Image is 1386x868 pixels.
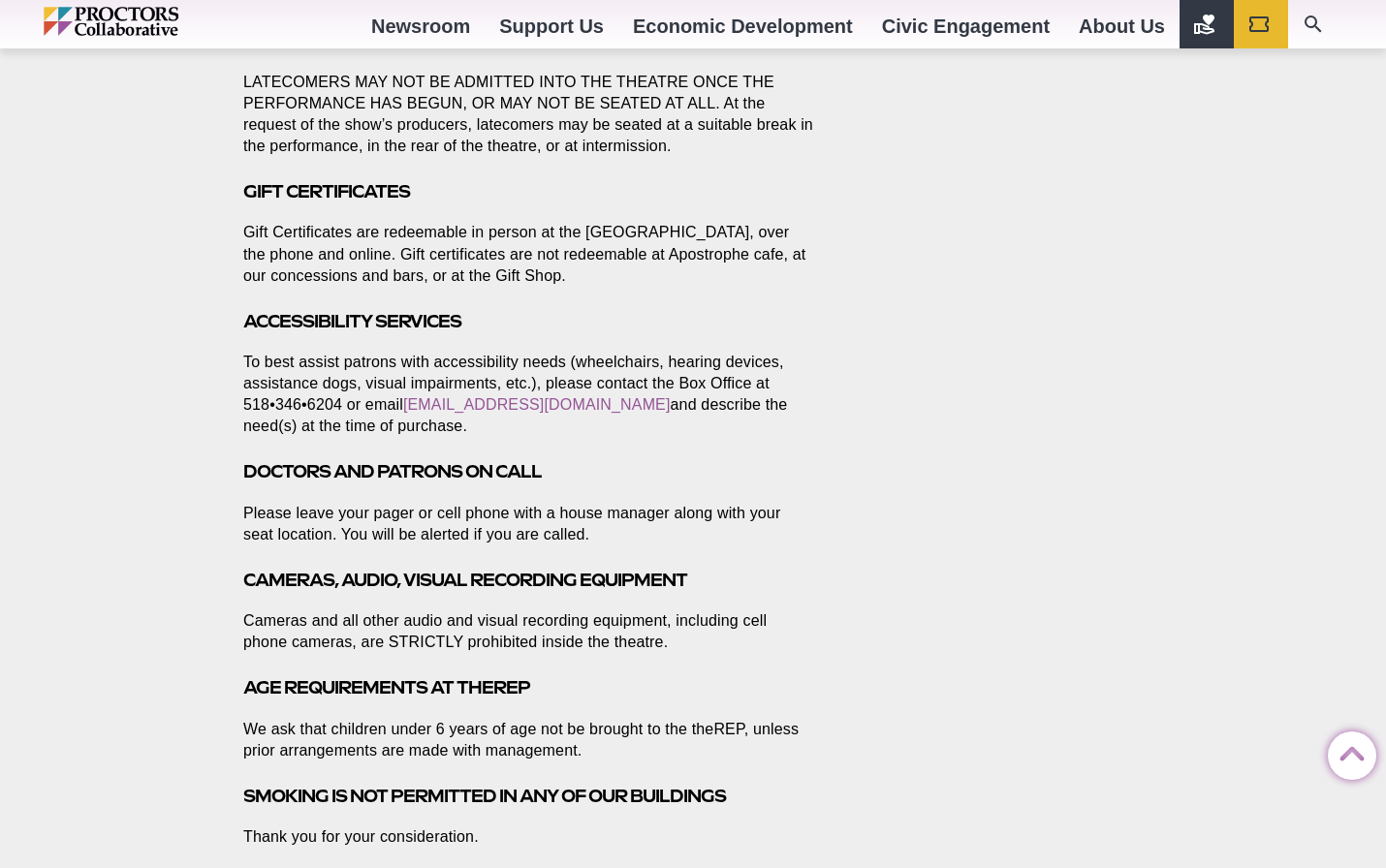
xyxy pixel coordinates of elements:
[243,310,813,332] h3: ACCESSIBILITY SERVICES
[403,396,671,413] a: [EMAIL_ADDRESS][DOMAIN_NAME]
[243,180,813,202] h3: GIFT CERTIFICATES
[243,503,813,545] p: Please leave your pager or cell phone with a house manager along with your seat location. You wil...
[243,569,813,591] h3: CAMERAS, AUDIO, VISUAL RECORDING EQUIPMENT
[243,460,813,482] h3: DOCTORS AND PATRONS ON CALL
[243,676,813,698] h3: AGE REQUIREMENTS AT theREP
[243,610,813,653] p: Cameras and all other audio and visual recording equipment, including cell phone cameras, are STR...
[243,352,813,437] p: To best assist patrons with accessibility needs (wheelchairs, hearing devices, assistance dogs, v...
[243,785,813,807] h3: SMOKING IS NOT PERMITTED IN ANY OF OUR BUILDINGS
[243,222,813,286] p: Gift Certificates are redeemable in person at the [GEOGRAPHIC_DATA], over the phone and online. G...
[243,826,813,848] p: Thank you for your consideration.
[243,719,813,761] p: We ask that children under 6 years of age not be brought to the theREP, unless prior arrangements...
[243,72,813,157] p: LATECOMERS MAY NOT BE ADMITTED INTO THE THEATRE ONCE THE PERFORMANCE HAS BEGUN, OR MAY NOT BE SEA...
[1328,732,1367,771] a: Back to Top
[44,7,262,36] img: Proctors logo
